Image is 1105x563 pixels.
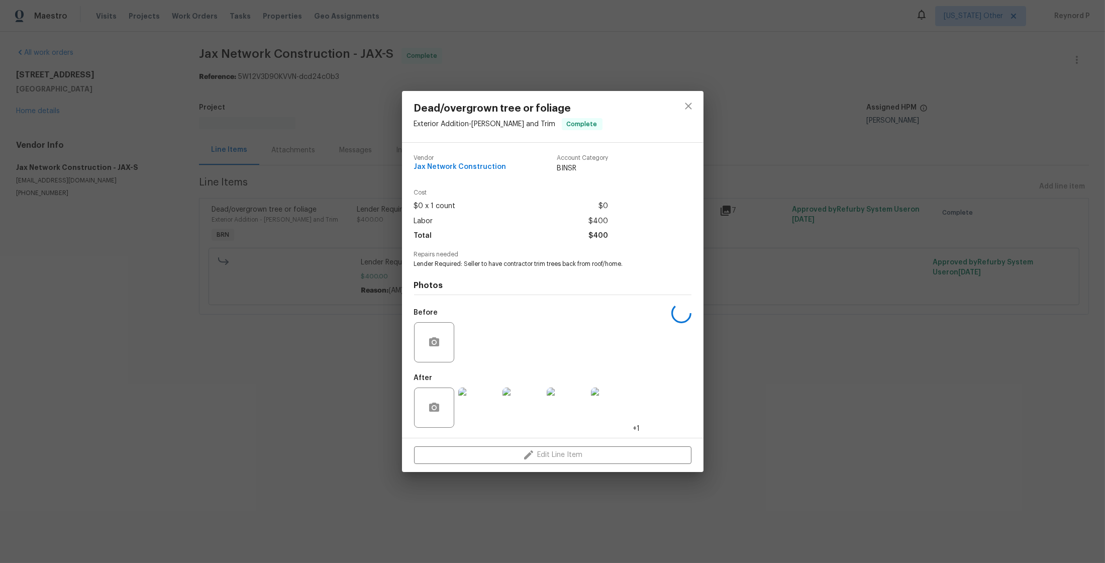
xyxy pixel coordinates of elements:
span: +1 [633,424,640,434]
span: Lender Required: Seller to have contractor trim trees back from roof/home. [414,260,664,268]
span: BINSR [557,163,608,173]
span: Labor [414,214,433,229]
h4: Photos [414,280,691,291]
h5: Before [414,309,438,316]
button: close [676,94,700,118]
h5: After [414,374,433,382]
span: Cost [414,190,608,196]
span: Exterior Addition - [PERSON_NAME] and Trim [414,121,556,128]
span: Repairs needed [414,251,691,258]
span: $400 [588,214,608,229]
span: Dead/overgrown tree or foliage [414,103,602,114]
span: Account Category [557,155,608,161]
span: Complete [563,119,601,129]
span: Jax Network Construction [414,163,507,171]
span: Total [414,229,432,243]
span: Vendor [414,155,507,161]
span: $0 x 1 count [414,199,456,214]
span: $0 [598,199,608,214]
span: $400 [588,229,608,243]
